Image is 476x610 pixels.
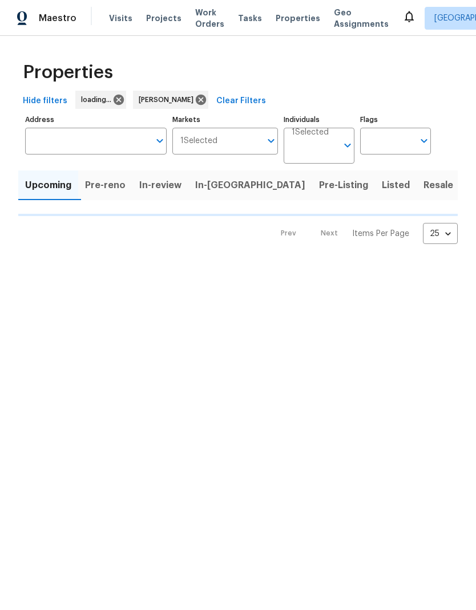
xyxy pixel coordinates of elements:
[195,7,224,30] span: Work Orders
[270,223,458,244] nav: Pagination Navigation
[146,13,181,24] span: Projects
[75,91,126,109] div: loading...
[25,177,71,193] span: Upcoming
[139,94,198,105] span: [PERSON_NAME]
[23,67,113,78] span: Properties
[212,91,271,112] button: Clear Filters
[319,177,368,193] span: Pre-Listing
[133,91,208,109] div: [PERSON_NAME]
[340,137,356,153] button: Open
[238,14,262,22] span: Tasks
[25,116,167,123] label: Address
[152,133,168,149] button: Open
[39,13,76,24] span: Maestro
[423,219,458,249] div: 25
[292,128,329,137] span: 1 Selected
[85,177,126,193] span: Pre-reno
[172,116,279,123] label: Markets
[382,177,410,193] span: Listed
[195,177,305,193] span: In-[GEOGRAPHIC_DATA]
[284,116,354,123] label: Individuals
[216,94,266,108] span: Clear Filters
[263,133,279,149] button: Open
[416,133,432,149] button: Open
[81,94,116,105] span: loading...
[276,13,320,24] span: Properties
[23,94,67,108] span: Hide filters
[109,13,132,24] span: Visits
[360,116,431,123] label: Flags
[352,228,409,239] p: Items Per Page
[180,136,217,146] span: 1 Selected
[334,7,389,30] span: Geo Assignments
[423,177,453,193] span: Resale
[139,177,181,193] span: In-review
[18,91,72,112] button: Hide filters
